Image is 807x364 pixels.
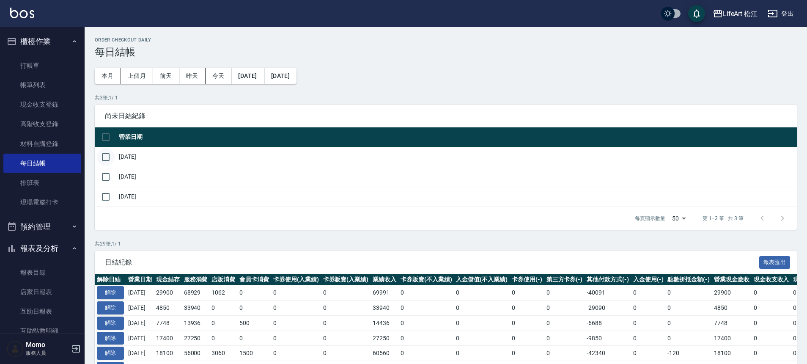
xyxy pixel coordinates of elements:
[631,285,666,301] td: 0
[26,341,69,349] h5: Momo
[271,346,321,361] td: 0
[3,302,81,321] a: 互助日報表
[321,331,371,346] td: 0
[544,315,585,331] td: 0
[182,315,210,331] td: 13936
[154,301,182,316] td: 4850
[209,274,237,285] th: 店販消費
[712,315,752,331] td: 7748
[454,274,510,285] th: 入金儲值(不入業績)
[237,285,271,301] td: 0
[3,56,81,75] a: 打帳單
[182,346,210,361] td: 56000
[3,95,81,114] a: 現金收支登錄
[712,301,752,316] td: 4850
[371,301,398,316] td: 33940
[126,315,154,331] td: [DATE]
[398,301,454,316] td: 0
[585,274,631,285] th: 其他付款方式(-)
[271,301,321,316] td: 0
[95,274,126,285] th: 解除日結
[154,315,182,331] td: 7748
[271,274,321,285] th: 卡券使用(入業績)
[752,301,791,316] td: 0
[665,301,712,316] td: 0
[237,346,271,361] td: 1500
[752,346,791,361] td: 0
[585,301,631,316] td: -29090
[271,315,321,331] td: 0
[454,346,510,361] td: 0
[665,346,712,361] td: -120
[321,301,371,316] td: 0
[154,274,182,285] th: 現金結存
[237,274,271,285] th: 會員卡消費
[635,215,665,222] p: 每頁顯示數量
[665,274,712,285] th: 點數折抵金額(-)
[585,315,631,331] td: -6688
[371,346,398,361] td: 60560
[95,46,797,58] h3: 每日結帳
[117,187,797,207] td: [DATE]
[371,315,398,331] td: 14436
[126,274,154,285] th: 營業日期
[121,68,153,84] button: 上個月
[712,346,752,361] td: 18100
[669,207,689,230] div: 50
[703,215,744,222] p: 第 1–3 筆 共 3 筆
[764,6,797,22] button: 登出
[3,173,81,193] a: 排班表
[454,285,510,301] td: 0
[712,274,752,285] th: 營業現金應收
[544,331,585,346] td: 0
[182,301,210,316] td: 33940
[182,274,210,285] th: 服務消費
[544,274,585,285] th: 第三方卡券(-)
[321,315,371,331] td: 0
[712,285,752,301] td: 29900
[126,285,154,301] td: [DATE]
[3,30,81,52] button: 櫃檯作業
[752,285,791,301] td: 0
[454,315,510,331] td: 0
[3,193,81,212] a: 現場電腦打卡
[97,347,124,360] button: 解除
[237,331,271,346] td: 0
[510,301,544,316] td: 0
[3,237,81,259] button: 報表及分析
[3,134,81,154] a: 材料自購登錄
[398,285,454,301] td: 0
[631,331,666,346] td: 0
[105,258,759,267] span: 日結紀錄
[398,331,454,346] td: 0
[544,346,585,361] td: 0
[709,5,761,22] button: LifeArt 松江
[723,8,758,19] div: LifeArt 松江
[759,256,791,269] button: 報表匯出
[237,301,271,316] td: 0
[10,8,34,18] img: Logo
[271,285,321,301] td: 0
[712,331,752,346] td: 17400
[95,94,797,102] p: 共 3 筆, 1 / 1
[454,301,510,316] td: 0
[454,331,510,346] td: 0
[321,274,371,285] th: 卡券販賣(入業績)
[182,285,210,301] td: 68929
[231,68,264,84] button: [DATE]
[95,37,797,43] h2: Order checkout daily
[3,282,81,302] a: 店家日報表
[209,346,237,361] td: 3060
[97,332,124,345] button: 解除
[510,274,544,285] th: 卡券使用(-)
[665,285,712,301] td: 0
[209,331,237,346] td: 0
[105,112,787,120] span: 尚未日結紀錄
[154,346,182,361] td: 18100
[209,315,237,331] td: 0
[95,68,121,84] button: 本月
[95,240,797,248] p: 共 29 筆, 1 / 1
[209,301,237,316] td: 0
[321,285,371,301] td: 0
[3,321,81,341] a: 互助點數明細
